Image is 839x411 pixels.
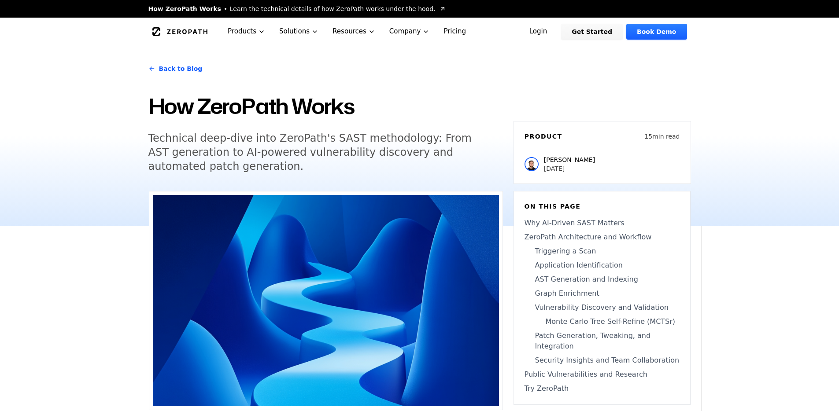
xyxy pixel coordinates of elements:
[138,18,702,45] nav: Global
[436,18,473,45] a: Pricing
[382,18,437,45] button: Company
[230,4,436,13] span: Learn the technical details of how ZeroPath works under the hood.
[148,92,503,121] h1: How ZeroPath Works
[525,260,680,271] a: Application Identification
[525,288,680,299] a: Graph Enrichment
[525,369,680,380] a: Public Vulnerabilities and Research
[221,18,272,45] button: Products
[525,316,680,327] a: Monte Carlo Tree Self-Refine (MCTSr)
[525,302,680,313] a: Vulnerability Discovery and Validation
[525,330,680,352] a: Patch Generation, Tweaking, and Integration
[525,157,539,171] img: Raphael Karger
[525,355,680,366] a: Security Insights and Team Collaboration
[148,4,221,13] span: How ZeroPath Works
[153,195,499,406] img: How ZeroPath Works
[561,24,623,40] a: Get Started
[519,24,558,40] a: Login
[148,131,487,173] h5: Technical deep-dive into ZeroPath's SAST methodology: From AST generation to AI-powered vulnerabi...
[325,18,382,45] button: Resources
[525,202,680,211] h6: On this page
[626,24,687,40] a: Book Demo
[148,56,203,81] a: Back to Blog
[525,218,680,228] a: Why AI-Driven SAST Matters
[525,383,680,394] a: Try ZeroPath
[525,232,680,242] a: ZeroPath Architecture and Workflow
[525,132,562,141] h6: Product
[525,246,680,257] a: Triggering a Scan
[544,155,595,164] p: [PERSON_NAME]
[148,4,446,13] a: How ZeroPath WorksLearn the technical details of how ZeroPath works under the hood.
[525,274,680,285] a: AST Generation and Indexing
[272,18,325,45] button: Solutions
[544,164,595,173] p: [DATE]
[644,132,680,141] p: 15 min read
